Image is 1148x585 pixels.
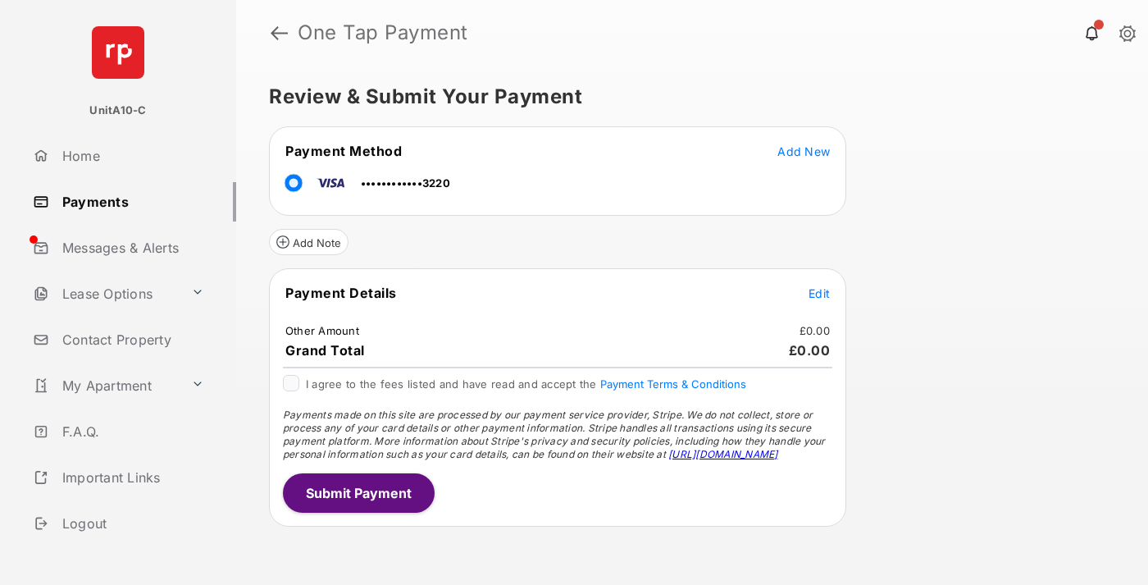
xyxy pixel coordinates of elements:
[298,23,468,43] strong: One Tap Payment
[26,228,236,267] a: Messages & Alerts
[809,285,830,301] button: Edit
[26,136,236,176] a: Home
[26,504,236,543] a: Logout
[789,342,831,359] span: £0.00
[283,409,826,460] span: Payments made on this site are processed by our payment service provider, Stripe. We do not colle...
[92,26,144,79] img: svg+xml;base64,PHN2ZyB4bWxucz0iaHR0cDovL3d3dy53My5vcmcvMjAwMC9zdmciIHdpZHRoPSI2NCIgaGVpZ2h0PSI2NC...
[89,103,146,119] p: UnitA10-C
[26,320,236,359] a: Contact Property
[269,87,1102,107] h5: Review & Submit Your Payment
[600,377,746,391] button: I agree to the fees listed and have read and accept the
[285,285,397,301] span: Payment Details
[26,458,211,497] a: Important Links
[26,366,184,405] a: My Apartment
[361,176,450,190] span: ••••••••••••3220
[285,143,402,159] span: Payment Method
[285,323,360,338] td: Other Amount
[269,229,348,255] button: Add Note
[777,143,830,159] button: Add New
[285,342,365,359] span: Grand Total
[799,323,831,338] td: £0.00
[668,448,777,460] a: [URL][DOMAIN_NAME]
[777,144,830,158] span: Add New
[283,473,435,513] button: Submit Payment
[26,274,184,313] a: Lease Options
[306,377,746,391] span: I agree to the fees listed and have read and accept the
[809,286,830,300] span: Edit
[26,412,236,451] a: F.A.Q.
[26,182,236,222] a: Payments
